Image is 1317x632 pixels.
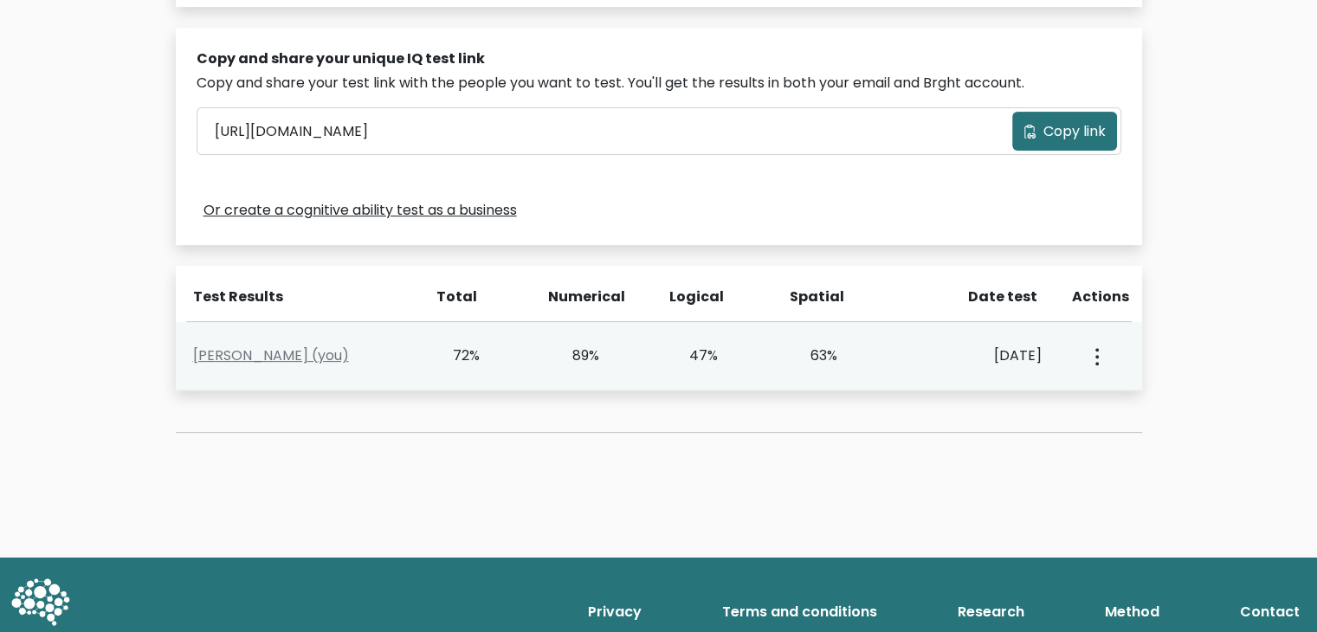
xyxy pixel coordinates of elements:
[203,200,517,221] a: Or create a cognitive ability test as a business
[669,345,719,366] div: 47%
[788,345,837,366] div: 63%
[431,345,481,366] div: 72%
[428,287,478,307] div: Total
[1043,121,1106,142] span: Copy link
[193,287,407,307] div: Test Results
[548,287,598,307] div: Numerical
[1012,112,1117,151] button: Copy link
[951,595,1031,629] a: Research
[550,345,599,366] div: 89%
[1098,595,1166,629] a: Method
[1233,595,1307,629] a: Contact
[790,287,840,307] div: Spatial
[193,345,349,365] a: [PERSON_NAME] (you)
[581,595,649,629] a: Privacy
[1072,287,1132,307] div: Actions
[197,48,1121,69] div: Copy and share your unique IQ test link
[715,595,884,629] a: Terms and conditions
[197,73,1121,94] div: Copy and share your test link with the people you want to test. You'll get the results in both yo...
[911,287,1051,307] div: Date test
[907,345,1042,366] div: [DATE]
[669,287,720,307] div: Logical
